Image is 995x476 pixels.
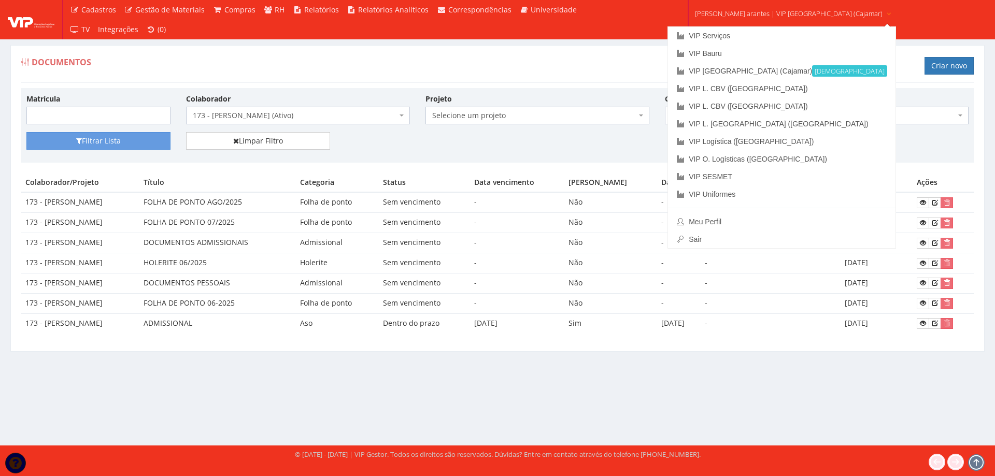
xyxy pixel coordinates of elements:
td: - [470,273,565,293]
label: Matrícula [26,94,60,104]
span: 173 - FABIO FERREIRA (Ativo) [193,110,397,121]
a: VIP Bauru [668,45,895,62]
span: Relatórios [304,5,339,15]
td: 173 - [PERSON_NAME] [21,313,139,333]
td: Sem vencimento [379,293,470,313]
a: VIP O. Logísticas ([GEOGRAPHIC_DATA]) [668,150,895,168]
span: 173 - FABIO FERREIRA (Ativo) [186,107,410,124]
th: Colaborador/Projeto [21,173,139,192]
a: VIP L. [GEOGRAPHIC_DATA] ([GEOGRAPHIC_DATA]) [668,115,895,133]
td: - [657,233,701,253]
td: [DATE] [841,273,913,293]
td: Folha de ponto [296,213,379,233]
a: VIP Uniformes [668,185,895,203]
td: Não [564,233,657,253]
td: Sim [564,313,657,333]
span: RH [275,5,285,15]
td: Sem vencimento [379,213,470,233]
div: © [DATE] - [DATE] | VIP Gestor. Todos os direitos são reservados. Dúvidas? Entre em contato atrav... [295,450,701,459]
td: Admissional [296,233,379,253]
td: Holerite [296,253,379,273]
td: - [657,192,701,212]
a: VIP L. CBV ([GEOGRAPHIC_DATA]) [668,97,895,115]
td: [DATE] [470,313,565,333]
td: Folha de ponto [296,192,379,212]
span: (0) [158,24,166,34]
td: Sem vencimento [379,273,470,293]
span: Relatórios Analíticos [358,5,429,15]
a: TV [66,20,94,39]
a: VIP Logística ([GEOGRAPHIC_DATA]) [668,133,895,150]
td: 173 - [PERSON_NAME] [21,213,139,233]
span: Selecione um projeto [432,110,636,121]
a: Criar novo [925,57,974,75]
span: Documentos [32,56,91,68]
td: - [701,253,841,273]
td: Sem vencimento [379,192,470,212]
img: logo [8,12,54,27]
label: Projeto [425,94,452,104]
th: Título [139,173,295,192]
td: [DATE] [841,293,913,313]
td: Sem vencimento [379,233,470,253]
td: 173 - [PERSON_NAME] [21,273,139,293]
span: Selecione o status [825,107,969,124]
td: - [657,273,701,293]
td: DOCUMENTOS PESSOAIS [139,273,295,293]
span: Integrações [98,24,138,34]
label: Colaborador [186,94,231,104]
td: 173 - [PERSON_NAME] [21,253,139,273]
td: Dentro do prazo [379,313,470,333]
span: Selecione um projeto [425,107,649,124]
th: Ações [913,173,974,192]
td: 173 - [PERSON_NAME] [21,192,139,212]
td: DOCUMENTOS ADMISSIONAIS [139,233,295,253]
a: VIP Serviços [668,27,895,45]
td: - [470,192,565,212]
td: FOLHA DE PONTO AGO/2025 [139,192,295,212]
label: Categoria [665,94,699,104]
td: Folha de ponto [296,293,379,313]
span: Compras [224,5,255,15]
th: Data [657,173,701,192]
a: VIP L. CBV ([GEOGRAPHIC_DATA]) [668,80,895,97]
td: - [701,293,841,313]
button: Filtrar Lista [26,132,170,150]
a: VIP [GEOGRAPHIC_DATA] (Cajamar)[DEMOGRAPHIC_DATA] [668,62,895,80]
td: HOLERITE 06/2025 [139,253,295,273]
span: Gestão de Materiais [135,5,205,15]
td: Não [564,192,657,212]
td: [DATE] [841,313,913,333]
th: Status [379,173,470,192]
a: Meu Perfil [668,213,895,230]
span: Cadastros [81,5,116,15]
span: Correspondências [448,5,511,15]
td: Aso [296,313,379,333]
td: - [701,313,841,333]
a: VIP SESMET [668,168,895,185]
td: FOLHA DE PONTO 07/2025 [139,213,295,233]
td: - [657,213,701,233]
span: [PERSON_NAME].arantes | VIP [GEOGRAPHIC_DATA] (Cajamar) [695,8,883,19]
th: Data vencimento [470,173,565,192]
td: Não [564,273,657,293]
td: [DATE] [657,313,701,333]
td: - [701,273,841,293]
td: Admissional [296,273,379,293]
a: Integrações [94,20,143,39]
td: - [470,213,565,233]
td: FOLHA DE PONTO 06-2025 [139,293,295,313]
span: TV [81,24,90,34]
td: - [470,253,565,273]
td: Não [564,253,657,273]
td: [DATE] [841,253,913,273]
span: Selecione a categoria [665,107,809,124]
span: Universidade [531,5,577,15]
td: Não [564,213,657,233]
a: Limpar Filtro [186,132,330,150]
td: ADMISSIONAL [139,313,295,333]
td: Sem vencimento [379,253,470,273]
td: - [657,293,701,313]
td: 173 - [PERSON_NAME] [21,293,139,313]
td: - [657,253,701,273]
